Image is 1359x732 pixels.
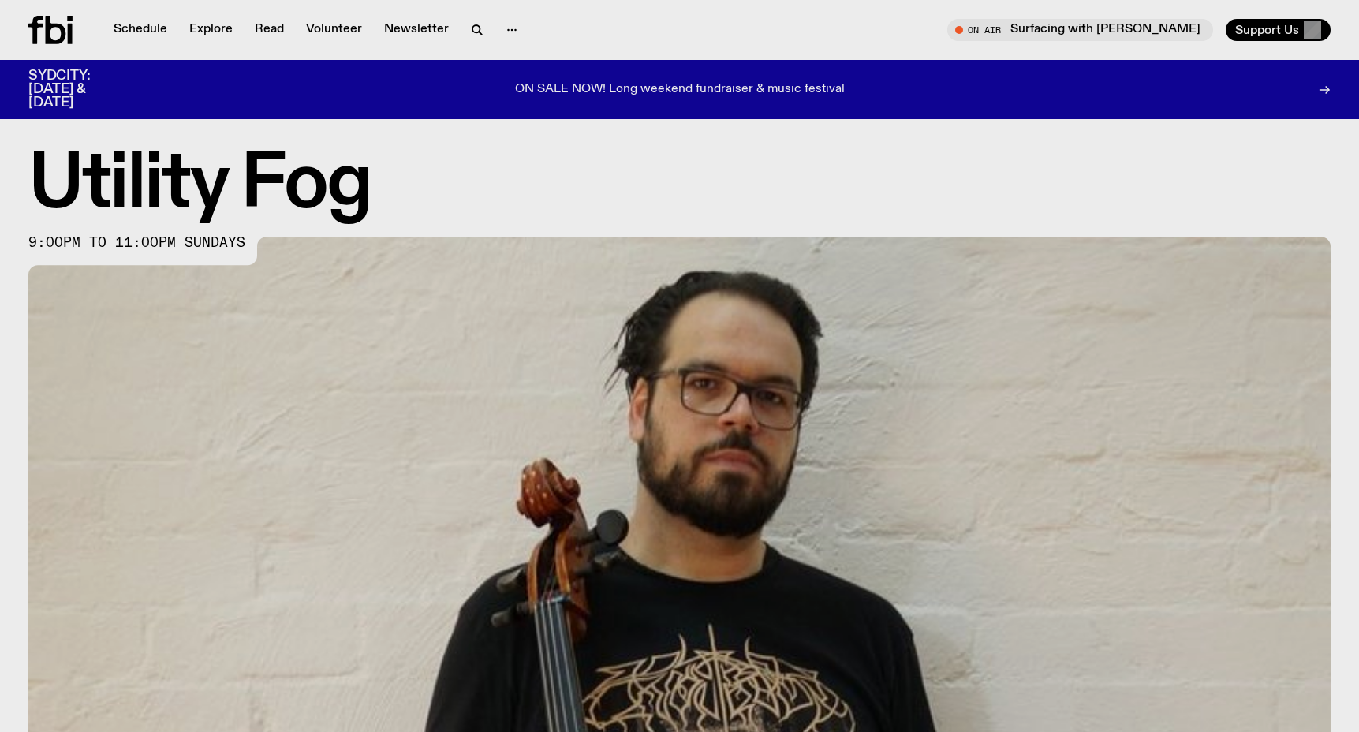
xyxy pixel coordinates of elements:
p: ON SALE NOW! Long weekend fundraiser & music festival [515,83,845,97]
span: Support Us [1235,23,1299,37]
a: Read [245,19,293,41]
a: Explore [180,19,242,41]
h1: Utility Fog [28,150,1331,221]
a: Schedule [104,19,177,41]
a: Volunteer [297,19,371,41]
button: On AirSurfacing with [PERSON_NAME] [947,19,1213,41]
a: Newsletter [375,19,458,41]
h3: SYDCITY: [DATE] & [DATE] [28,69,129,110]
button: Support Us [1226,19,1331,41]
span: 9:00pm to 11:00pm sundays [28,237,245,249]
